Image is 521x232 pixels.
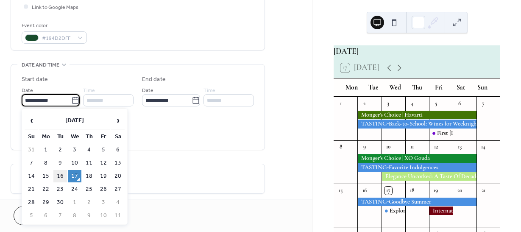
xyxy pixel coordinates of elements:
[39,131,53,143] th: Mo
[39,170,53,182] td: 15
[382,172,476,181] div: Elegance Uncorked: A Taste Of Decadence Awaits
[340,78,362,97] div: Mon
[83,86,95,95] span: Time
[456,187,463,194] div: 20
[384,187,392,194] div: 17
[39,183,53,196] td: 22
[361,100,368,107] div: 2
[32,3,78,12] span: Link to Google Maps
[111,144,125,156] td: 6
[384,100,392,107] div: 3
[456,143,463,151] div: 13
[384,78,406,97] div: Wed
[82,170,96,182] td: 18
[14,206,66,225] button: Cancel
[111,183,125,196] td: 27
[68,210,81,222] td: 8
[22,75,48,84] div: Start date
[39,157,53,169] td: 8
[25,210,38,222] td: 5
[97,210,110,222] td: 10
[334,45,500,58] div: [DATE]
[479,100,487,107] div: 7
[406,78,428,97] div: Thu
[408,143,416,151] div: 11
[82,144,96,156] td: 4
[450,78,472,97] div: Sat
[408,187,416,194] div: 18
[142,75,166,84] div: End date
[25,157,38,169] td: 7
[337,143,345,151] div: 8
[456,100,463,107] div: 6
[68,144,81,156] td: 3
[479,143,487,151] div: 14
[97,144,110,156] td: 5
[111,112,124,129] span: ›
[97,170,110,182] td: 19
[357,120,476,128] div: TASTING-Back-to-School: Wines for Weeknights
[53,157,67,169] td: 9
[39,210,53,222] td: 6
[82,210,96,222] td: 9
[25,196,38,209] td: 28
[142,86,153,95] span: Date
[25,144,38,156] td: 31
[39,196,53,209] td: 29
[357,154,476,162] div: Monger's Choice | XO Gouda
[97,183,110,196] td: 26
[97,196,110,209] td: 3
[361,187,368,194] div: 16
[68,131,81,143] th: We
[203,86,215,95] span: Time
[111,157,125,169] td: 13
[111,196,125,209] td: 4
[428,78,450,97] div: Fri
[390,207,506,215] div: Explorer Club Release: [GEOGRAPHIC_DATA]
[111,170,125,182] td: 20
[53,196,67,209] td: 30
[408,100,416,107] div: 4
[357,198,476,206] div: TASTING-Goodbye Summer
[111,131,125,143] th: Sa
[471,78,493,97] div: Sun
[479,187,487,194] div: 21
[432,187,440,194] div: 19
[111,210,125,222] td: 11
[384,143,392,151] div: 10
[432,143,440,151] div: 12
[97,157,110,169] td: 12
[42,34,73,43] span: #194D2DFF
[53,131,67,143] th: Tu
[382,207,405,215] div: Explorer Club Release: Chile
[22,21,85,30] div: Event color
[68,157,81,169] td: 10
[68,170,81,182] td: 17
[53,183,67,196] td: 23
[25,183,38,196] td: 21
[97,131,110,143] th: Fr
[68,183,81,196] td: 24
[429,207,453,215] div: International Grenache Day!
[53,210,67,222] td: 7
[68,196,81,209] td: 1
[82,196,96,209] td: 2
[337,100,345,107] div: 1
[432,100,440,107] div: 5
[357,163,476,172] div: TASTING-Favorite Indulgences
[25,112,38,129] span: ‹
[429,129,453,137] div: First Friday Local Wine Feature: Agathodaemon at Egan Vineyard
[82,157,96,169] td: 11
[53,170,67,182] td: 16
[337,187,345,194] div: 15
[22,86,33,95] span: Date
[361,143,368,151] div: 9
[22,61,59,70] span: Date and time
[25,170,38,182] td: 14
[357,111,476,119] div: Monger's Choice | Havarti
[82,183,96,196] td: 25
[82,131,96,143] th: Th
[39,144,53,156] td: 1
[362,78,384,97] div: Tue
